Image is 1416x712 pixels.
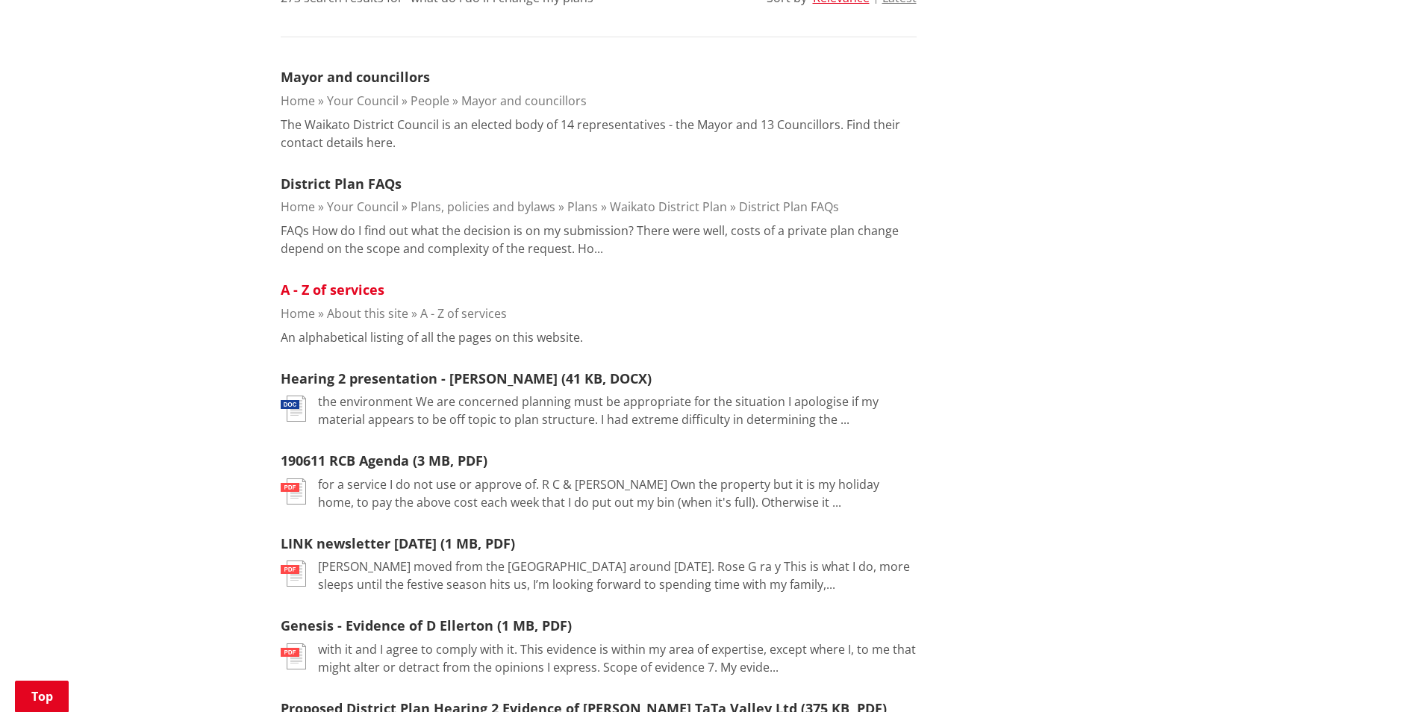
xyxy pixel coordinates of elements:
p: with it and I agree to comply with it. This evidence is within my area of expertise, except where... [318,640,917,676]
a: Your Council [327,199,399,215]
a: 190611 RCB Agenda (3 MB, PDF) [281,452,487,469]
a: A - Z of services [281,281,384,299]
p: for a service I do not use or approve of. R C & [PERSON_NAME] Own the property but it is my holid... [318,475,917,511]
a: Plans [567,199,598,215]
a: A - Z of services [420,305,507,322]
a: LINK newsletter [DATE] (1 MB, PDF) [281,534,515,552]
a: Your Council [327,93,399,109]
a: Home [281,93,315,109]
p: [PERSON_NAME] moved from the [GEOGRAPHIC_DATA] around [DATE]. Rose G ra y This is what I do, more... [318,558,917,593]
a: Top [15,681,69,712]
img: document-pdf.svg [281,643,306,669]
a: About this site [327,305,408,322]
p: the environment We are concerned planning must be appropriate for the situation I apologise if my... [318,393,917,428]
p: FAQs How do I find out what the decision is on my submission? There were well, costs of a private... [281,222,917,257]
a: Plans, policies and bylaws [411,199,555,215]
img: document-pdf.svg [281,560,306,587]
a: People [411,93,449,109]
p: An alphabetical listing of all the pages on this website. [281,328,583,346]
iframe: Messenger Launcher [1347,649,1401,703]
a: Genesis - Evidence of D Ellerton (1 MB, PDF) [281,616,572,634]
a: Mayor and councillors [461,93,587,109]
a: District Plan FAQs [281,175,402,193]
a: Home [281,305,315,322]
a: Home [281,199,315,215]
img: document-pdf.svg [281,478,306,505]
p: The Waikato District Council is an elected body of 14 representatives - the Mayor and 13 Councill... [281,116,917,152]
a: Hearing 2 presentation - [PERSON_NAME] (41 KB, DOCX) [281,369,652,387]
a: District Plan FAQs [739,199,839,215]
a: Mayor and councillors [281,68,430,86]
a: Waikato District Plan [610,199,727,215]
img: document-doc.svg [281,396,306,422]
